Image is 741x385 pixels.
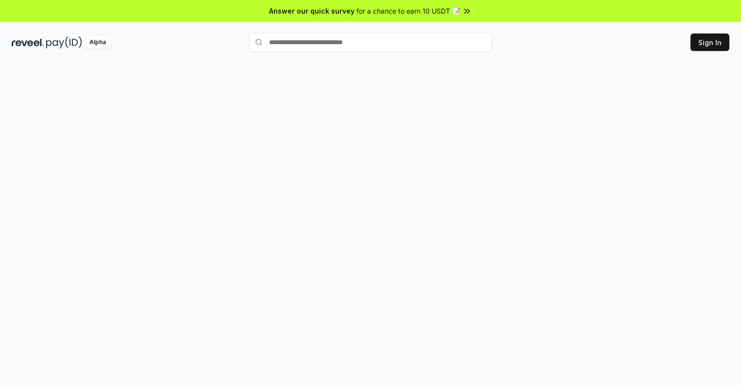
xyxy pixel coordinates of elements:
[356,6,460,16] span: for a chance to earn 10 USDT 📝
[269,6,354,16] span: Answer our quick survey
[46,36,82,49] img: pay_id
[690,33,729,51] button: Sign In
[84,36,111,49] div: Alpha
[12,36,44,49] img: reveel_dark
